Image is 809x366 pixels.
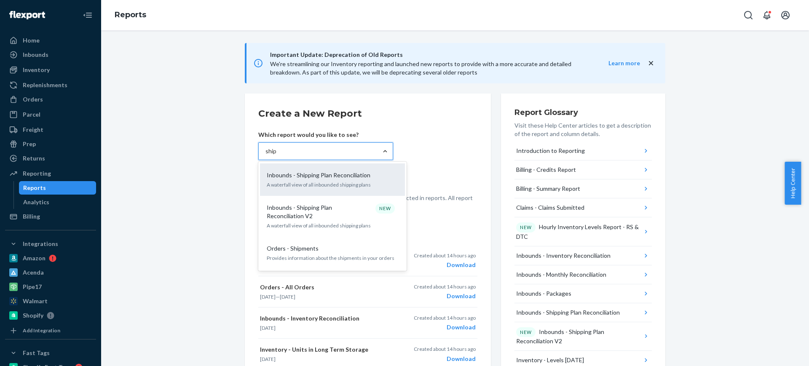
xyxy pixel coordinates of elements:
[520,224,532,231] p: NEW
[516,356,584,364] div: Inventory - Levels [DATE]
[267,254,398,262] p: Provides information about the shipments in your orders
[5,309,96,322] a: Shopify
[5,280,96,294] a: Pipe17
[23,349,50,357] div: Fast Tags
[5,34,96,47] a: Home
[516,270,606,279] div: Inbounds - Monthly Reconciliation
[267,244,319,253] p: Orders - Shipments
[270,60,571,76] span: We're streamlining our Inventory reporting and launched new reports to provide with a more accura...
[9,11,45,19] img: Flexport logo
[270,50,592,60] span: Important Update: Deprecation of Old Reports
[758,7,775,24] button: Open notifications
[514,322,652,351] button: NEWInbounds - Shipping Plan Reconciliation V2
[514,107,652,118] h3: Report Glossary
[23,212,40,221] div: Billing
[5,346,96,360] button: Fast Tags
[592,59,640,67] button: Learn more
[5,152,96,165] a: Returns
[516,251,611,260] div: Inbounds - Inventory Reconciliation
[258,307,477,339] button: Inbounds - Inventory Reconciliation[DATE]Created about 14 hours agoDownload
[5,48,96,61] a: Inbounds
[260,283,402,291] p: Orders - All Orders
[265,147,277,155] input: Inbounds - Shipping Plan ReconciliationA waterfall view of all inbounded shipping plansInbounds -...
[516,147,585,155] div: Introduction to Reporting
[79,7,96,24] button: Close Navigation
[414,323,476,331] div: Download
[23,240,58,248] div: Integrations
[516,327,642,346] div: Inbounds - Shipping Plan Reconciliation V2
[516,203,584,212] div: Claims - Claims Submitted
[514,284,652,303] button: Inbounds - Packages
[514,160,652,179] button: Billing - Credits Report
[23,297,48,305] div: Walmart
[23,311,43,320] div: Shopify
[5,108,96,121] a: Parcel
[115,10,146,19] a: Reports
[5,63,96,77] a: Inventory
[23,268,44,277] div: Acenda
[516,166,576,174] div: Billing - Credits Report
[260,314,402,323] p: Inbounds - Inventory Reconciliation
[5,326,96,336] a: Add Integration
[260,293,402,300] p: —
[260,356,276,362] time: [DATE]
[280,294,295,300] time: [DATE]
[267,222,398,229] p: A waterfall view of all inbounded shipping plans
[23,110,40,119] div: Parcel
[414,292,476,300] div: Download
[23,95,43,104] div: Orders
[5,137,96,151] a: Prep
[108,3,153,27] ol: breadcrumbs
[23,327,60,334] div: Add Integration
[260,325,276,331] time: [DATE]
[267,203,348,220] p: Inbounds - Shipping Plan Reconciliation V2
[23,140,36,148] div: Prep
[23,154,45,163] div: Returns
[5,237,96,251] button: Integrations
[23,184,46,192] div: Reports
[514,265,652,284] button: Inbounds - Monthly Reconciliation
[516,222,642,241] div: Hourly Inventory Levels Report - RS & DTC
[19,181,96,195] a: Reports
[23,36,40,45] div: Home
[5,266,96,279] a: Acenda
[23,198,49,206] div: Analytics
[267,171,370,179] p: Inbounds - Shipping Plan Reconciliation
[414,283,476,290] p: Created about 14 hours ago
[647,59,655,68] button: close
[516,308,620,317] div: Inbounds - Shipping Plan Reconciliation
[23,169,51,178] div: Reporting
[267,181,398,188] p: A waterfall view of all inbounded shipping plans
[5,251,96,265] a: Amazon
[514,198,652,217] button: Claims - Claims Submitted
[23,254,46,262] div: Amazon
[23,81,67,89] div: Replenishments
[23,66,50,74] div: Inventory
[23,283,42,291] div: Pipe17
[23,126,43,134] div: Freight
[260,345,402,354] p: Inventory - Units in Long Term Storage
[5,294,96,308] a: Walmart
[260,294,276,300] time: [DATE]
[514,121,652,138] p: Visit these Help Center articles to get a description of the report and column details.
[520,329,532,336] p: NEW
[777,7,794,24] button: Open account menu
[258,276,477,307] button: Orders - All Orders[DATE]—[DATE]Created about 14 hours agoDownload
[785,162,801,205] button: Help Center
[5,167,96,180] a: Reporting
[740,7,757,24] button: Open Search Box
[514,142,652,160] button: Introduction to Reporting
[258,107,477,120] h2: Create a New Report
[414,314,476,321] p: Created about 14 hours ago
[23,51,48,59] div: Inbounds
[516,289,571,298] div: Inbounds - Packages
[5,210,96,223] a: Billing
[258,131,393,139] p: Which report would you like to see?
[516,184,580,193] div: Billing - Summary Report
[5,123,96,136] a: Freight
[5,78,96,92] a: Replenishments
[414,252,476,259] p: Created about 14 hours ago
[414,345,476,353] p: Created about 14 hours ago
[514,217,652,246] button: NEWHourly Inventory Levels Report - RS & DTC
